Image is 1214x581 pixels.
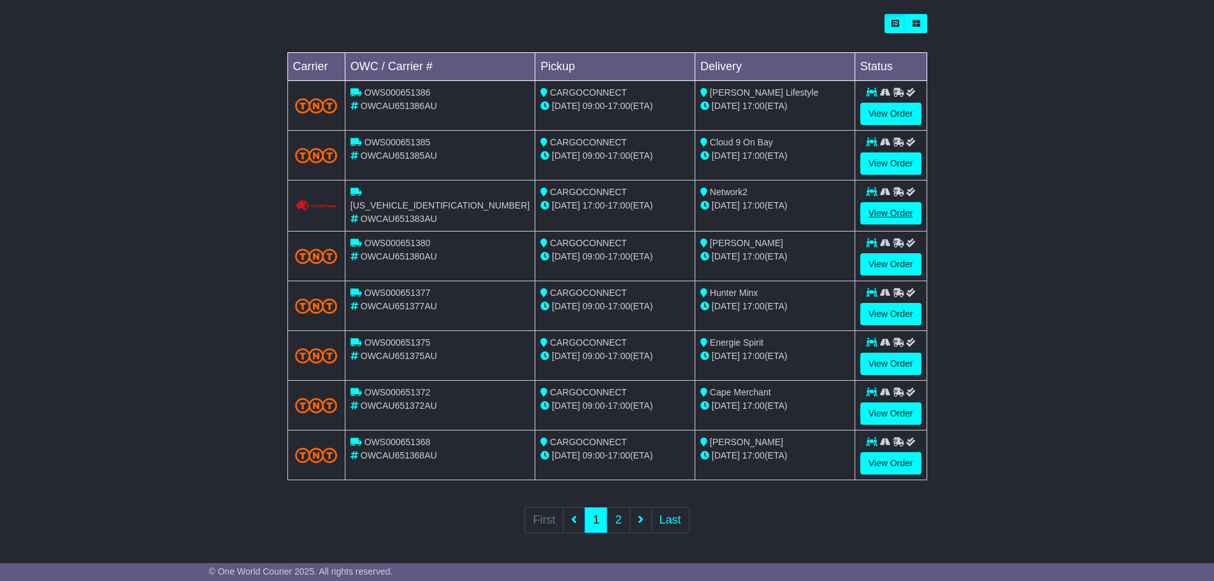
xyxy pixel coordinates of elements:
[712,251,740,261] span: [DATE]
[295,398,337,413] img: TNT_Domestic.png
[742,200,765,210] span: 17:00
[860,152,921,175] a: View Order
[295,249,337,264] img: TNT_Domestic.png
[710,87,818,98] span: [PERSON_NAME] Lifestyle
[608,401,630,411] span: 17:00
[540,99,690,113] div: - (ETA)
[700,399,849,413] div: (ETA)
[742,401,765,411] span: 17:00
[365,137,431,147] span: OWS000651385
[361,151,437,161] span: OWCAU651385AU
[608,301,630,311] span: 17:00
[582,450,605,460] span: 09:00
[700,449,849,462] div: (ETA)
[535,53,695,81] td: Pickup
[295,98,337,114] img: TNT_Domestic.png
[742,251,765,261] span: 17:00
[550,387,627,397] span: CARGOCONNECT
[582,151,605,161] span: 09:00
[365,238,431,248] span: OWS000651380
[540,199,690,212] div: - (ETA)
[712,151,740,161] span: [DATE]
[608,151,630,161] span: 17:00
[742,101,765,111] span: 17:00
[295,348,337,364] img: TNT_Domestic.png
[552,450,580,460] span: [DATE]
[361,214,437,224] span: OWCAU651383AU
[287,53,345,81] td: Carrier
[552,200,580,210] span: [DATE]
[860,303,921,325] a: View Order
[582,251,605,261] span: 09:00
[361,351,437,361] span: OWCAU651375AU
[295,148,337,163] img: TNT_Domestic.png
[552,101,580,111] span: [DATE]
[695,53,855,81] td: Delivery
[608,251,630,261] span: 17:00
[700,99,849,113] div: (ETA)
[552,351,580,361] span: [DATE]
[860,452,921,474] a: View Order
[365,337,431,348] span: OWS000651375
[365,437,431,447] span: OWS000651368
[710,337,763,348] span: Energie Spirit
[860,353,921,375] a: View Order
[712,401,740,411] span: [DATE]
[742,450,765,460] span: 17:00
[700,300,849,313] div: (ETA)
[712,351,740,361] span: [DATE]
[608,450,630,460] span: 17:00
[710,288,758,298] span: Hunter Minx
[550,137,627,147] span: CARGOCONNECT
[608,351,630,361] span: 17:00
[582,200,605,210] span: 17:00
[295,448,337,463] img: TNT_Domestic.png
[860,103,921,125] a: View Order
[540,449,690,462] div: - (ETA)
[700,250,849,263] div: (ETA)
[710,187,748,197] span: Network2
[540,349,690,363] div: - (ETA)
[584,507,607,533] a: 1
[860,402,921,425] a: View Order
[582,101,605,111] span: 09:00
[582,351,605,361] span: 09:00
[540,250,690,263] div: - (ETA)
[860,253,921,276] a: View Order
[710,437,783,447] span: [PERSON_NAME]
[361,450,437,460] span: OWCAU651368AU
[552,301,580,311] span: [DATE]
[651,507,690,533] a: Last
[552,151,580,161] span: [DATE]
[345,53,535,81] td: OWC / Carrier #
[365,87,431,98] span: OWS000651386
[712,450,740,460] span: [DATE]
[552,251,580,261] span: [DATE]
[540,399,690,413] div: - (ETA)
[700,349,849,363] div: (ETA)
[365,288,431,298] span: OWS000651377
[608,200,630,210] span: 17:00
[582,301,605,311] span: 09:00
[860,202,921,224] a: View Order
[550,288,627,298] span: CARGOCONNECT
[361,101,437,111] span: OWCAU651386AU
[712,200,740,210] span: [DATE]
[295,298,337,314] img: TNT_Domestic.png
[710,387,771,397] span: Cape Merchant
[550,187,627,197] span: CARGOCONNECT
[712,101,740,111] span: [DATE]
[742,351,765,361] span: 17:00
[582,401,605,411] span: 09:00
[700,149,849,163] div: (ETA)
[540,149,690,163] div: - (ETA)
[700,199,849,212] div: (ETA)
[742,151,765,161] span: 17:00
[607,507,630,533] a: 2
[855,53,927,81] td: Status
[550,337,627,348] span: CARGOCONNECT
[550,87,627,98] span: CARGOCONNECT
[710,137,773,147] span: Cloud 9 On Bay
[361,401,437,411] span: OWCAU651372AU
[361,251,437,261] span: OWCAU651380AU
